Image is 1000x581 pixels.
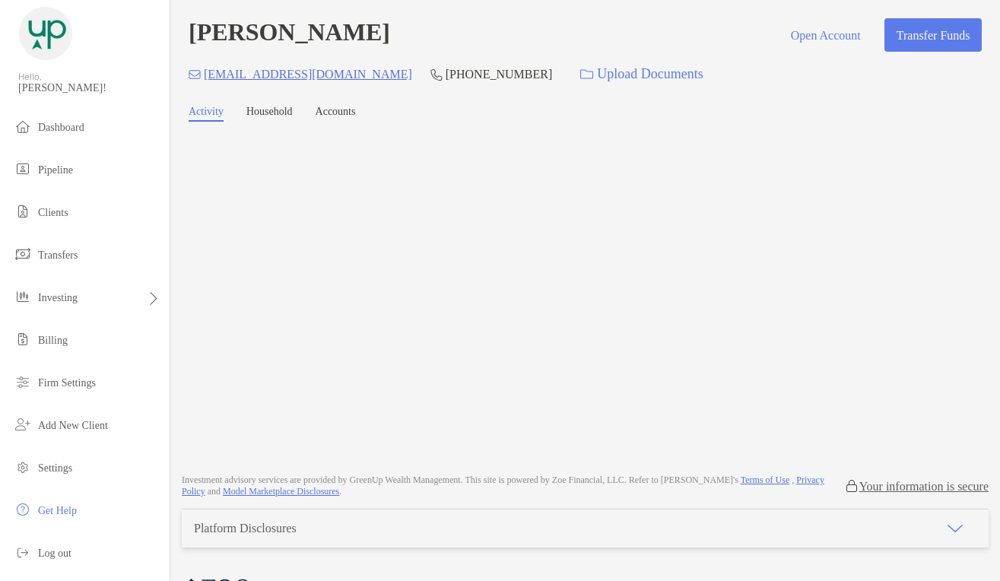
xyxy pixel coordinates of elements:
img: investing icon [14,287,32,306]
p: Investment advisory services are provided by GreenUp Wealth Management . This site is powered by ... [182,475,844,497]
span: Add New Client [38,420,108,431]
img: logout icon [14,543,32,561]
p: Your information is secure [859,479,989,494]
span: Pipeline [38,164,73,176]
a: Model Marketplace Disclosures [223,486,339,497]
img: Email Icon [189,70,201,79]
a: Activity [189,106,224,122]
img: get-help icon [14,500,32,519]
a: Privacy Policy [182,475,824,497]
span: Dashboard [38,122,84,133]
a: Accounts [316,106,356,122]
span: Settings [38,462,72,474]
img: settings icon [14,458,32,476]
img: clients icon [14,202,32,221]
span: Billing [38,335,68,346]
a: Upload Documents [570,58,713,90]
img: Phone Icon [430,68,443,81]
img: firm-settings icon [14,373,32,391]
button: Open Account [779,18,872,52]
a: Household [246,106,293,122]
p: [EMAIL_ADDRESS][DOMAIN_NAME] [204,65,412,84]
span: [PERSON_NAME]! [18,82,160,94]
span: Investing [38,292,78,303]
span: Get Help [38,505,77,516]
span: Transfers [38,249,78,261]
span: Log out [38,548,71,559]
h4: [PERSON_NAME] [189,18,390,52]
img: Zoe Logo [18,6,73,61]
button: Transfer Funds [884,18,982,52]
span: Clients [38,207,68,218]
img: billing icon [14,330,32,348]
img: button icon [580,69,593,80]
img: icon arrow [946,519,964,538]
div: Platform Disclosures [194,522,297,535]
img: pipeline icon [14,160,32,178]
img: dashboard icon [14,117,32,135]
span: Firm Settings [38,377,96,389]
a: Terms of Use [741,475,789,485]
img: transfers icon [14,245,32,263]
p: [PHONE_NUMBER] [446,65,552,84]
img: add_new_client icon [14,415,32,433]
